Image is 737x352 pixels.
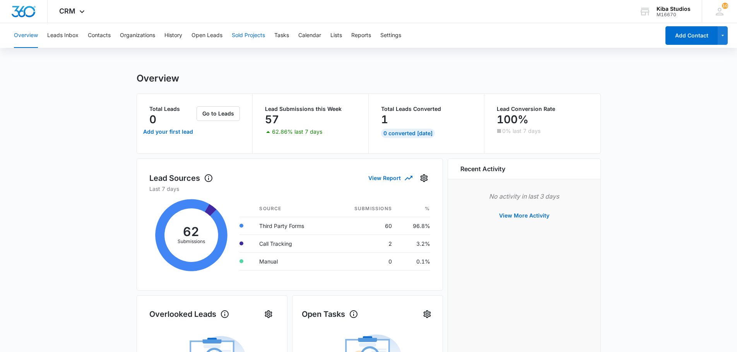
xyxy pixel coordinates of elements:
p: 100% [497,113,528,126]
td: 60 [330,217,398,235]
button: Calendar [298,23,321,48]
p: 57 [265,113,279,126]
div: account id [657,12,691,17]
button: Organizations [120,23,155,48]
h6: Recent Activity [460,164,505,173]
h1: Overlooked Leads [149,308,229,320]
button: Overview [14,23,38,48]
td: 3.2% [398,235,430,252]
button: Leads Inbox [47,23,79,48]
button: Settings [262,308,275,320]
p: No activity in last 3 days [460,192,588,201]
td: Manual [253,252,330,270]
button: Go to Leads [197,106,240,121]
h1: Open Tasks [302,308,358,320]
td: 0 [330,252,398,270]
td: 2 [330,235,398,252]
div: notifications count [722,3,728,9]
th: Source [253,201,330,217]
h1: Lead Sources [149,172,213,184]
p: 1 [381,113,388,126]
th: % [398,201,430,217]
button: Sold Projects [232,23,265,48]
a: Go to Leads [197,110,240,117]
button: Settings [380,23,401,48]
div: account name [657,6,691,12]
button: Settings [418,172,430,184]
td: Call Tracking [253,235,330,252]
h1: Overview [137,73,179,84]
p: 0% last 7 days [502,128,540,134]
span: CRM [59,7,75,15]
td: Third Party Forms [253,217,330,235]
button: Lists [330,23,342,48]
button: View More Activity [491,206,557,225]
span: 10 [722,3,728,9]
button: History [164,23,182,48]
button: Tasks [274,23,289,48]
td: 96.8% [398,217,430,235]
p: Total Leads Converted [381,106,472,112]
button: View Report [368,171,412,185]
p: Lead Submissions this Week [265,106,356,112]
button: Contacts [88,23,111,48]
p: Total Leads [149,106,195,112]
a: Add your first lead [142,122,195,141]
th: Submissions [330,201,398,217]
p: Lead Conversion Rate [497,106,588,112]
button: Open Leads [192,23,222,48]
p: 0 [149,113,156,126]
p: 62.86% last 7 days [272,129,322,134]
div: 0 Converted [DATE] [381,129,435,138]
button: Reports [351,23,371,48]
button: Settings [421,308,433,320]
td: 0.1% [398,252,430,270]
p: Last 7 days [149,185,430,193]
button: Add Contact [665,26,718,45]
